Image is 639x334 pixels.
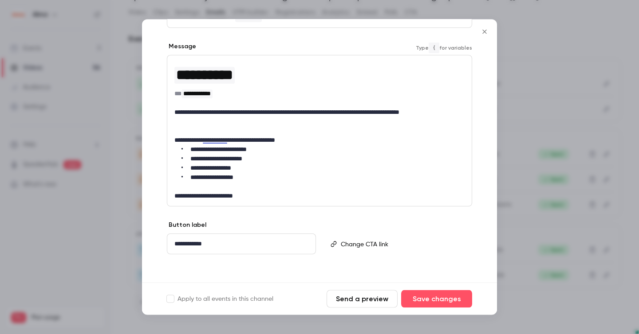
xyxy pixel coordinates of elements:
[167,295,273,303] label: Apply to all events in this channel
[167,234,316,254] div: editor
[327,290,398,308] button: Send a preview
[167,56,472,206] div: editor
[337,234,471,255] div: editor
[401,290,472,308] button: Save changes
[429,43,439,53] code: {
[476,23,493,41] button: Close
[167,43,196,51] label: Message
[167,221,206,230] label: Button label
[416,43,472,53] span: Type for variables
